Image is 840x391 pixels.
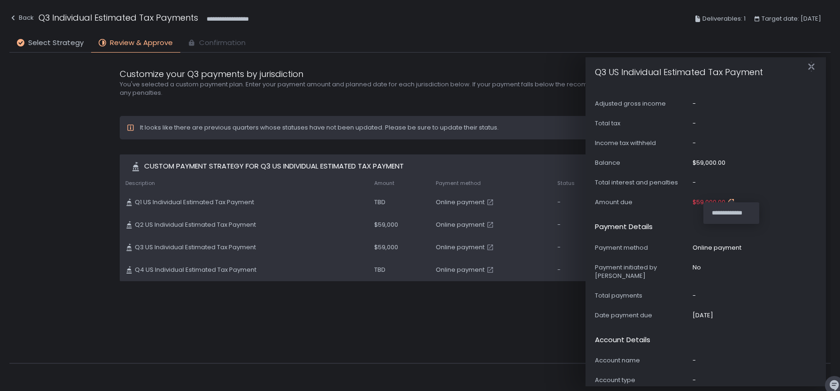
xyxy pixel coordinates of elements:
[199,38,246,48] span: Confirmation
[120,68,303,80] span: Customize your Q3 payments by jurisdiction
[693,311,713,320] div: [DATE]
[28,38,84,48] span: Select Strategy
[436,180,481,187] span: Payment method
[693,159,725,167] div: $59,000.00
[762,13,821,24] span: Target date: [DATE]
[436,221,485,229] span: Online payment
[557,221,596,229] div: -
[140,123,499,132] div: It looks like there are previous quarters whose statuses have not been updated. Please be sure to...
[693,198,725,207] span: $59,000.00
[436,198,485,207] span: Online payment
[557,266,596,274] div: -
[557,198,596,207] div: -
[595,139,689,147] div: Income tax withheld
[693,291,696,300] div: -
[374,221,398,229] span: $59,000
[39,11,198,24] h1: Q3 Individual Estimated Tax Payments
[702,13,746,24] span: Deliverables: 1
[693,178,696,187] div: -
[595,356,689,365] div: Account name
[125,180,155,187] span: Description
[693,119,696,128] div: -
[144,161,404,172] span: Custom Payment strategy for Q3 US Individual Estimated Tax Payment
[595,178,689,187] div: Total interest and penalties
[557,180,575,187] span: Status
[120,80,721,97] h2: You've selected a custom payment plan. Enter your payment amount and planned date for each jurisd...
[595,263,689,280] div: Payment initiated by [PERSON_NAME]
[135,198,254,207] span: Q1 US Individual Estimated Tax Payment
[436,243,485,252] span: Online payment
[595,311,689,320] div: Date payment due
[595,335,650,345] h2: Account details
[595,222,653,232] h2: Payment details
[436,266,485,274] span: Online payment
[595,119,689,128] div: Total tax
[110,38,173,48] span: Review & Approve
[595,291,689,300] div: Total payments
[374,243,398,252] span: $59,000
[9,12,34,23] div: Back
[595,198,689,207] div: Amount due
[595,159,689,167] div: Balance
[693,244,741,252] div: Online payment
[135,243,256,252] span: Q3 US Individual Estimated Tax Payment
[595,244,689,252] div: Payment method
[9,11,34,27] button: Back
[135,221,256,229] span: Q2 US Individual Estimated Tax Payment
[135,266,256,274] span: Q4 US Individual Estimated Tax Payment
[374,198,385,207] span: TBD
[374,180,394,187] span: Amount
[557,243,596,252] div: -
[693,263,701,272] div: No
[693,356,696,365] div: -
[374,266,385,274] span: TBD
[693,139,696,147] div: -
